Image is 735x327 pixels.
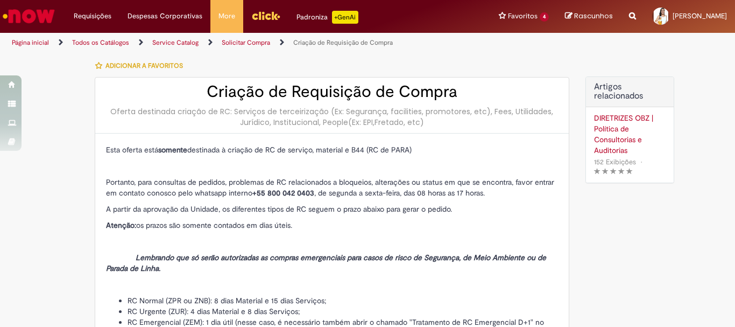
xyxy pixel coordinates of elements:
li: RC Urgente (ZUR): 4 dias Material e 8 dias Serviços; [128,306,558,317]
p: os prazos são somente contados em dias úteis. [106,220,558,231]
em: Lembrando que só serão autorizadas as compras emergenciais para casos de risco de Segurança, de M... [106,253,546,273]
button: Adicionar a Favoritos [95,54,189,77]
span: [PERSON_NAME] [673,11,727,20]
div: Oferta destinada criação de RC: Serviços de terceirização (Ex: Segurança, facilities, promotores,... [106,106,558,128]
p: +GenAi [332,11,358,24]
span: • [638,155,645,169]
strong: somente [158,145,187,155]
span: 152 Exibições [594,157,636,166]
p: Esta oferta está destinada à criação de RC de serviço, material e B44 (RC de PARA) [106,144,558,155]
span: Despesas Corporativas [128,11,202,22]
a: Todos os Catálogos [72,38,129,47]
span: Rascunhos [574,11,613,21]
a: Página inicial [12,38,49,47]
img: click_logo_yellow_360x200.png [251,8,280,24]
span: Requisições [74,11,111,22]
span: More [218,11,235,22]
a: DIRETRIZES OBZ | Política de Consultorias e Auditorias [594,113,666,156]
ul: Trilhas de página [8,33,482,53]
a: Service Catalog [152,38,199,47]
div: Padroniza [296,11,358,24]
a: Criação de Requisição de Compra [293,38,393,47]
a: Solicitar Compra [222,38,270,47]
p: Portanto, para consultas de pedidos, problemas de RC relacionados a bloqueios, alterações ou stat... [106,177,558,198]
span: Adicionar a Favoritos [105,61,183,70]
p: A partir da aprovação da Unidade, os diferentes tipos de RC seguem o prazo abaixo para gerar o pe... [106,204,558,214]
span: Favoritos [508,11,538,22]
strong: +55 800 042 0403 [252,188,314,198]
h2: Criação de Requisição de Compra [106,83,558,101]
h3: Artigos relacionados [594,82,666,101]
span: 4 [540,12,549,22]
a: Rascunhos [565,11,613,22]
img: ServiceNow [1,5,56,27]
strong: Atenção: [106,220,136,230]
li: RC Normal (ZPR ou ZNB): 8 dias Material e 15 dias Serviços; [128,295,558,306]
